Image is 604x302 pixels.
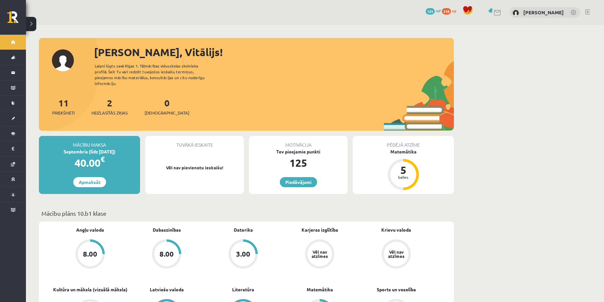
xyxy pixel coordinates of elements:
[311,250,329,258] div: Vēl nav atzīmes
[7,11,26,28] a: Rīgas 1. Tālmācības vidusskola
[39,155,140,171] div: 40.00
[148,164,241,171] p: Vēl nav pievienotu ieskaišu!
[426,8,441,13] a: 125 mP
[249,148,348,155] div: Tev pieejamie punkti
[353,148,454,191] a: Matemātika 5 balles
[280,177,317,187] a: Piedāvājumi
[145,97,189,116] a: 0[DEMOGRAPHIC_DATA]
[307,286,333,293] a: Matemātika
[95,63,216,86] div: Laipni lūgts savā Rīgas 1. Tālmācības vidusskolas skolnieka profilā. Šeit Tu vari redzēt tuvojošo...
[236,250,250,258] div: 3.00
[523,9,564,16] a: [PERSON_NAME]
[52,239,128,270] a: 8.00
[145,136,244,148] div: Tuvākā ieskaite
[353,136,454,148] div: Pēdējā atzīme
[302,226,338,233] a: Karjeras izglītība
[153,226,181,233] a: Dabaszinības
[436,8,441,13] span: mP
[353,148,454,155] div: Matemātika
[442,8,451,15] span: 218
[377,286,416,293] a: Sports un veselība
[249,155,348,171] div: 125
[128,239,205,270] a: 8.00
[39,148,140,155] div: Septembris (līdz [DATE])
[83,250,97,258] div: 8.00
[91,97,128,116] a: 2Neizlasītās ziņas
[94,44,454,60] div: [PERSON_NAME], Vitālijs!
[76,226,104,233] a: Angļu valoda
[394,165,413,175] div: 5
[53,286,127,293] a: Kultūra un māksla (vizuālā māksla)
[249,136,348,148] div: Motivācija
[442,8,459,13] a: 218 xp
[387,250,405,258] div: Vēl nav atzīmes
[232,286,254,293] a: Literatūra
[513,10,519,16] img: Vitālijs Čugunovs
[150,286,184,293] a: Latviešu valoda
[205,239,281,270] a: 3.00
[160,250,174,258] div: 8.00
[394,175,413,179] div: balles
[101,154,105,164] span: €
[39,136,140,148] div: Mācību maksa
[281,239,358,270] a: Vēl nav atzīmes
[358,239,434,270] a: Vēl nav atzīmes
[234,226,253,233] a: Datorika
[73,177,106,187] a: Apmaksāt
[52,97,75,116] a: 11Priekšmeti
[381,226,411,233] a: Krievu valoda
[452,8,456,13] span: xp
[41,209,451,218] p: Mācību plāns 10.b1 klase
[145,110,189,116] span: [DEMOGRAPHIC_DATA]
[426,8,435,15] span: 125
[91,110,128,116] span: Neizlasītās ziņas
[52,110,75,116] span: Priekšmeti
